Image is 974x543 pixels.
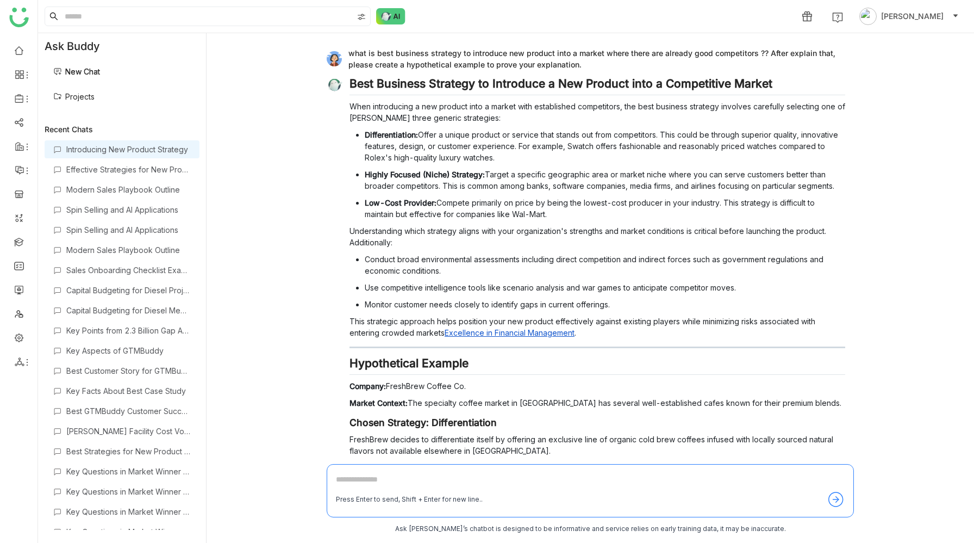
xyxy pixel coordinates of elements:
[349,380,845,392] p: FreshBrew Coffee Co.
[66,467,191,476] div: Key Questions in Market Winner Survey 2024
[66,447,191,456] div: Best Strategies for New Product Launch
[445,328,575,337] a: Excellence in Financial Management
[66,386,191,396] div: Key Facts About Best Case Study
[349,101,845,124] p: When introducing a new product into a market with established competitors, the best business stra...
[349,77,845,95] h2: Best Business Strategy to Introduce a New Product into a Competitive Market
[66,406,191,416] div: Best GTMBuddy Customer Success Story?
[365,299,845,310] p: Monitor customer needs closely to identify gaps in current offerings.
[327,524,854,534] div: Ask [PERSON_NAME]’s chatbot is designed to be informative and service relies on early training da...
[66,427,191,436] div: [PERSON_NAME] Facility Cost Volume Profile
[66,245,191,255] div: Modern Sales Playbook Outline
[365,254,845,276] p: Conduct broad environmental assessments including direct competition and indirect forces such as ...
[365,170,485,179] strong: Highly Focused (Niche) Strategy:
[66,306,191,315] div: Capital Budgeting for Diesel Medical Services
[66,326,191,335] div: Key Points from 2.3 Billion Gap Article
[365,169,845,192] p: Target a specific geographic area or market niche where you can serve customers better than broad...
[66,225,191,235] div: Spin Selling and AI Applications
[66,286,191,295] div: Capital Budgeting for Diesel Project
[365,129,845,163] p: Offer a unique product or service that stands out from competitors. This could be through superio...
[365,197,845,220] p: Compete primarily on price by being the lowest-cost producer in your industry. This strategy is d...
[365,198,436,207] strong: Low-Cost Provider:
[832,12,843,23] img: help.svg
[327,47,845,70] div: what is best business strategy to introduce new product into a market where there are already goo...
[336,495,483,505] div: Press Enter to send, Shift + Enter for new line..
[66,527,191,536] div: Key Questions in Market Winner Survey 2024
[349,356,845,375] h2: Hypothetical Example
[349,225,845,248] p: Understanding which strategy aligns with your organization's strengths and market conditions is c...
[376,8,405,24] img: ask-buddy-normal.svg
[349,316,845,338] p: This strategic approach helps position your new product effectively against existing players whil...
[53,92,95,101] a: Projects
[66,165,191,174] div: Effective Strategies for New Product Launch
[357,13,366,21] img: search-type.svg
[66,366,191,375] div: Best Customer Story for GTMBuddy
[66,205,191,214] div: Spin Selling and AI Applications
[45,125,199,134] div: Recent Chats
[349,397,845,409] p: The specialty coffee market in [GEOGRAPHIC_DATA] has several well-established cafes known for the...
[349,417,845,429] h3: Chosen Strategy: Differentiation
[66,185,191,194] div: Modern Sales Playbook Outline
[66,145,191,154] div: Introducing New Product Strategy
[365,130,418,139] strong: Differentiation:
[9,8,29,27] img: logo
[38,33,206,59] div: Ask Buddy
[857,8,961,25] button: [PERSON_NAME]
[881,10,944,22] span: [PERSON_NAME]
[66,346,191,355] div: Key Aspects of GTMBuddy
[53,67,100,76] a: New Chat
[349,398,408,408] strong: Market Context:
[66,266,191,275] div: Sales Onboarding Checklist Example
[349,434,845,456] p: FreshBrew decides to differentiate itself by offering an exclusive line of organic cold brew coff...
[365,282,845,293] p: Use competitive intelligence tools like scenario analysis and war games to anticipate competitor ...
[859,8,877,25] img: avatar
[66,507,191,516] div: Key Questions in Market Winner Survey 2024
[66,487,191,496] div: Key Questions in Market Winner Survey 2024
[349,381,386,391] strong: Company:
